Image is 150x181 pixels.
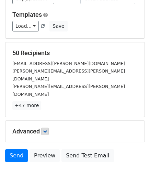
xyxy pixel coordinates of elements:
[12,49,138,57] h5: 50 Recipients
[30,149,60,162] a: Preview
[49,21,67,31] button: Save
[12,68,125,81] small: [PERSON_NAME][EMAIL_ADDRESS][PERSON_NAME][DOMAIN_NAME]
[116,148,150,181] iframe: Chat Widget
[12,84,125,97] small: [PERSON_NAME][EMAIL_ADDRESS][PERSON_NAME][DOMAIN_NAME]
[12,11,42,18] a: Templates
[12,128,138,135] h5: Advanced
[12,61,125,66] small: [EMAIL_ADDRESS][PERSON_NAME][DOMAIN_NAME]
[12,21,39,31] a: Load...
[12,101,41,110] a: +47 more
[61,149,114,162] a: Send Test Email
[5,149,28,162] a: Send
